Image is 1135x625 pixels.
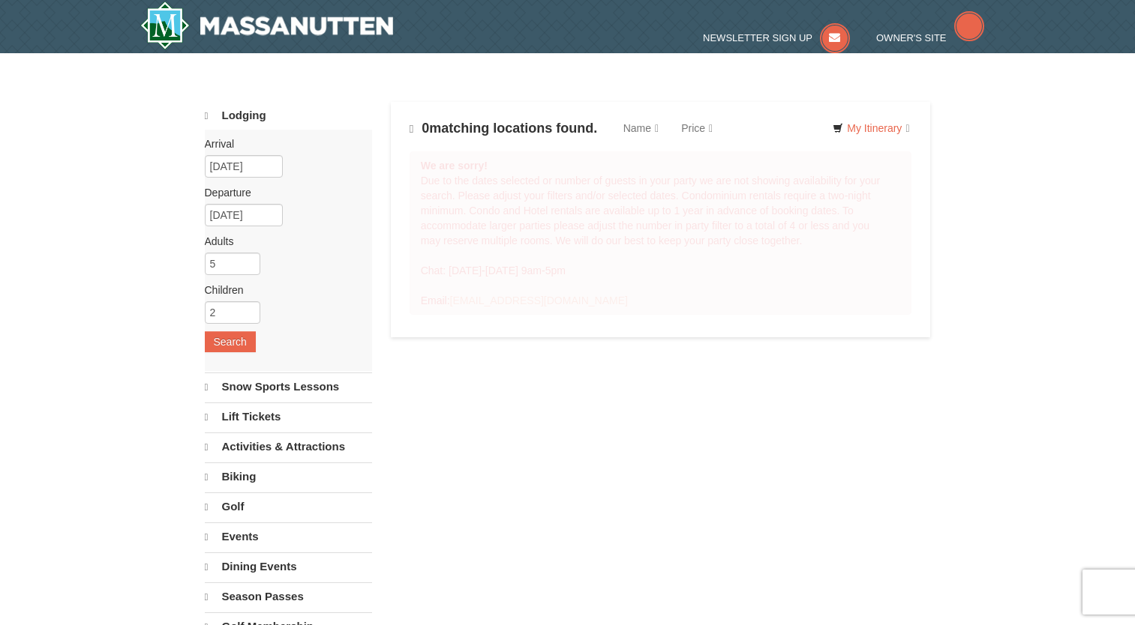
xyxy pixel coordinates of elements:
[703,32,850,43] a: Newsletter Sign Up
[205,582,372,611] a: Season Passes
[205,432,372,461] a: Activities & Attractions
[140,1,394,49] a: Massanutten Resort
[670,113,724,143] a: Price
[205,102,372,130] a: Lodging
[205,331,256,352] button: Search
[205,185,361,200] label: Departure
[205,402,372,431] a: Lift Tickets
[612,113,670,143] a: Name
[410,151,912,315] div: Due to the dates selected or number of guests in your party we are not showing availability for y...
[703,32,812,43] span: Newsletter Sign Up
[205,234,361,249] label: Adults
[421,160,488,172] strong: We are sorry!
[205,522,372,551] a: Events
[205,462,372,491] a: Biking
[205,136,361,151] label: Arrival
[205,552,372,581] a: Dining Events
[450,295,628,307] a: [EMAIL_ADDRESS][DOMAIN_NAME]
[205,492,372,521] a: Golf
[205,372,372,401] a: Snow Sports Lessons
[140,1,394,49] img: Massanutten Resort Logo
[823,117,919,139] a: My Itinerary
[876,32,947,43] span: Owner's Site
[205,283,361,298] label: Children
[876,32,984,43] a: Owner's Site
